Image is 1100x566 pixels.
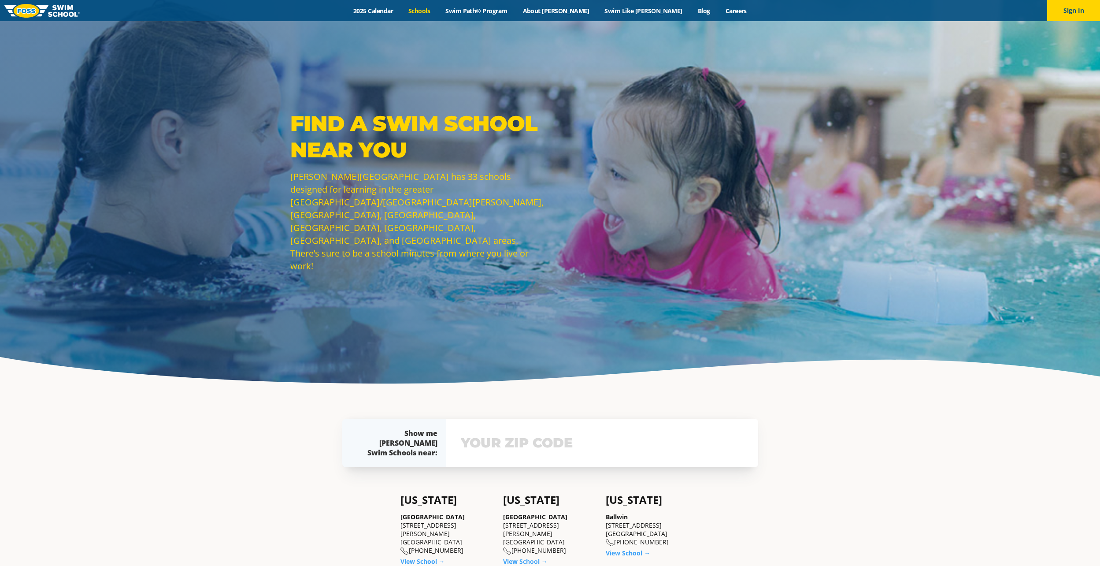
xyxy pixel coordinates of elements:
[459,430,746,456] input: YOUR ZIP CODE
[4,4,80,18] img: FOSS Swim School Logo
[400,557,445,566] a: View School →
[360,428,437,458] div: Show me [PERSON_NAME] Swim Schools near:
[606,513,628,521] a: Ballwin
[606,513,700,547] div: [STREET_ADDRESS] [GEOGRAPHIC_DATA] [PHONE_NUMBER]
[503,557,548,566] a: View School →
[503,513,597,555] div: [STREET_ADDRESS][PERSON_NAME] [GEOGRAPHIC_DATA] [PHONE_NUMBER]
[290,170,546,272] p: [PERSON_NAME][GEOGRAPHIC_DATA] has 33 schools designed for learning in the greater [GEOGRAPHIC_DA...
[606,549,650,557] a: View School →
[401,7,438,15] a: Schools
[400,513,465,521] a: [GEOGRAPHIC_DATA]
[503,494,597,506] h4: [US_STATE]
[597,7,690,15] a: Swim Like [PERSON_NAME]
[718,7,754,15] a: Careers
[606,539,614,547] img: location-phone-o-icon.svg
[503,513,567,521] a: [GEOGRAPHIC_DATA]
[503,547,511,555] img: location-phone-o-icon.svg
[290,110,546,163] p: Find a Swim School Near You
[400,494,494,506] h4: [US_STATE]
[438,7,515,15] a: Swim Path® Program
[400,547,409,555] img: location-phone-o-icon.svg
[690,7,718,15] a: Blog
[400,513,494,555] div: [STREET_ADDRESS][PERSON_NAME] [GEOGRAPHIC_DATA] [PHONE_NUMBER]
[515,7,597,15] a: About [PERSON_NAME]
[606,494,700,506] h4: [US_STATE]
[346,7,401,15] a: 2025 Calendar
